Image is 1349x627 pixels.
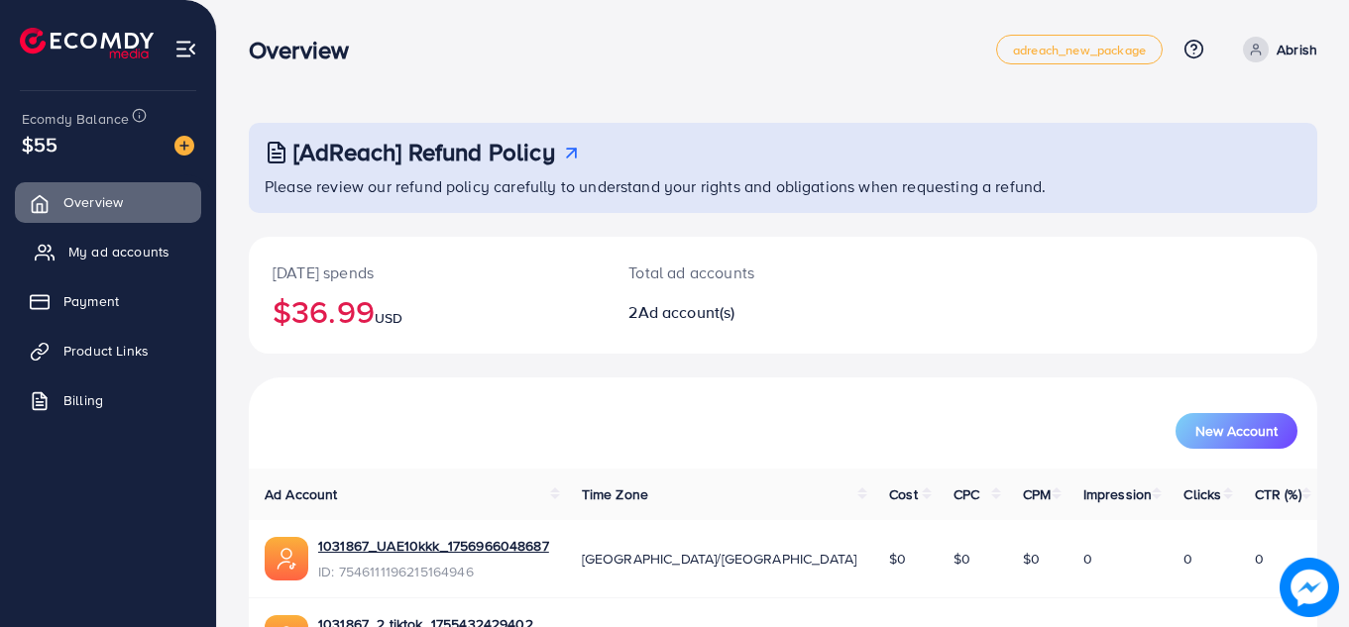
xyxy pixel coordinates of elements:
[15,182,201,222] a: Overview
[889,549,906,569] span: $0
[15,380,201,420] a: Billing
[1183,549,1192,569] span: 0
[954,484,979,504] span: CPC
[1255,484,1301,504] span: CTR (%)
[1013,44,1146,56] span: adreach_new_package
[15,232,201,271] a: My ad accounts
[265,174,1305,198] p: Please review our refund policy carefully to understand your rights and obligations when requesti...
[1195,424,1278,438] span: New Account
[318,562,549,581] span: ID: 7546111196215164946
[954,549,970,569] span: $0
[1176,413,1297,449] button: New Account
[293,138,555,166] h3: [AdReach] Refund Policy
[318,536,549,556] a: 1031867_UAE10kkk_1756966048687
[265,537,308,580] img: ic-ads-acc.e4c84228.svg
[638,301,735,323] span: Ad account(s)
[628,303,848,322] h2: 2
[265,484,338,504] span: Ad Account
[1277,38,1317,61] p: Abrish
[1183,484,1221,504] span: Clicks
[20,28,154,58] img: logo
[375,308,402,328] span: USD
[1255,549,1264,569] span: 0
[996,35,1163,64] a: adreach_new_package
[22,109,129,129] span: Ecomdy Balance
[174,136,194,156] img: image
[889,484,918,504] span: Cost
[1023,484,1051,504] span: CPM
[15,331,201,370] a: Product Links
[1280,558,1339,617] img: image
[582,549,857,569] span: [GEOGRAPHIC_DATA]/[GEOGRAPHIC_DATA]
[1083,549,1092,569] span: 0
[273,292,581,330] h2: $36.99
[1083,484,1153,504] span: Impression
[15,281,201,321] a: Payment
[63,390,103,410] span: Billing
[249,36,365,64] h3: Overview
[1235,37,1317,62] a: Abrish
[1023,549,1040,569] span: $0
[63,341,149,361] span: Product Links
[68,242,169,261] span: My ad accounts
[628,261,848,284] p: Total ad accounts
[174,38,197,60] img: menu
[63,291,119,311] span: Payment
[273,261,581,284] p: [DATE] spends
[22,130,57,158] span: $55
[63,192,123,212] span: Overview
[582,484,648,504] span: Time Zone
